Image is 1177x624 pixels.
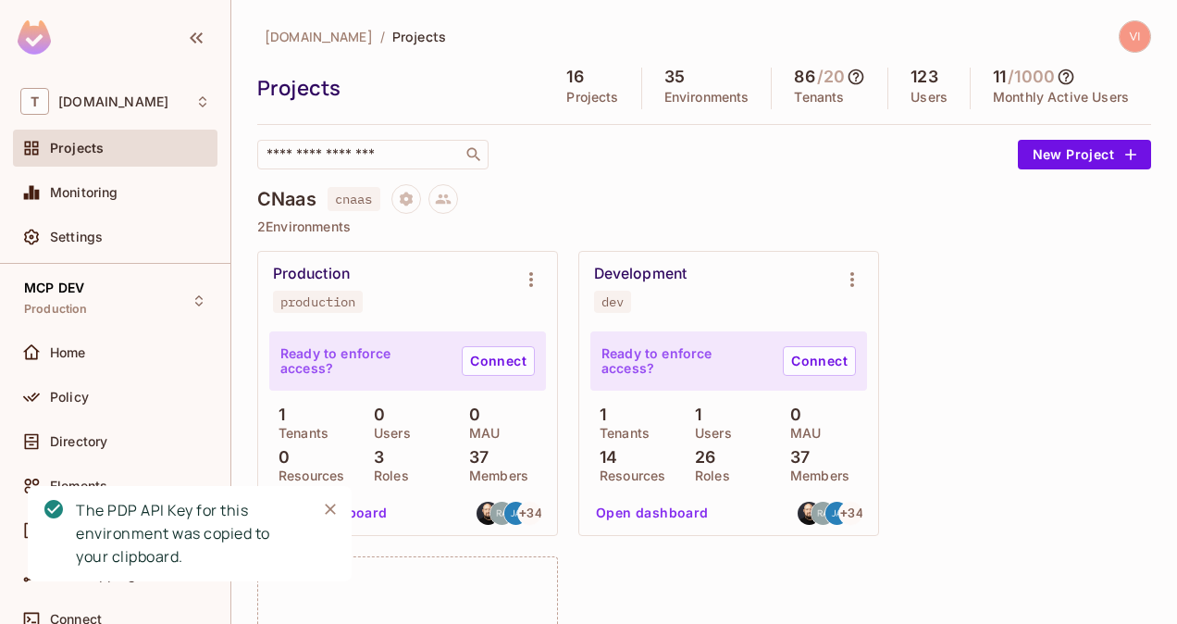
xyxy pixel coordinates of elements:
p: Tenants [794,90,844,105]
span: Projects [392,28,446,45]
span: Home [50,345,86,360]
p: 3 [365,448,384,467]
span: Projects [50,141,104,156]
span: Directory [50,434,107,449]
h5: 86 [794,68,814,86]
div: Projects [257,74,535,102]
p: Monthly Active Users [993,90,1129,105]
p: 1 [269,406,285,424]
p: 37 [460,448,489,467]
img: vijay.chirivolu1@t-mobile.com [1120,21,1150,52]
h4: CNaas [257,188,316,210]
p: Ready to enforce access? [601,346,768,376]
img: ravikanth.thoomozu1@t-mobile.com [490,502,514,525]
div: The PDP API Key for this environment was copied to your clipboard. [76,499,302,568]
span: Project settings [391,193,421,211]
img: thomas@permit.io [798,502,821,525]
h5: 11 [993,68,1006,86]
p: 14 [590,448,617,467]
h5: / 1000 [1008,68,1055,86]
button: Close [316,495,344,523]
p: 26 [686,448,715,467]
span: Monitoring [50,185,118,200]
span: + 34 [840,506,862,519]
p: Environments [664,90,750,105]
p: Users [686,426,732,441]
a: Connect [462,346,535,376]
p: Members [460,468,528,483]
p: Ready to enforce access? [280,346,447,376]
p: Roles [365,468,409,483]
p: Users [911,90,948,105]
span: Settings [50,230,103,244]
span: [DOMAIN_NAME] [265,28,373,45]
p: 37 [781,448,810,467]
img: SReyMgAAAABJRU5ErkJggg== [18,20,51,55]
p: 0 [269,448,290,467]
img: thomas@permit.io [477,502,500,525]
button: Open dashboard [588,498,716,528]
p: Resources [269,468,344,483]
p: 0 [460,406,480,424]
button: New Project [1018,140,1151,169]
p: 0 [365,406,385,424]
span: MCP DEV [24,281,84,295]
img: jaya.krishna@t-mobile.com [825,502,849,525]
h5: / 20 [817,68,845,86]
p: Projects [566,90,618,105]
a: Connect [783,346,856,376]
h5: 16 [566,68,583,86]
button: Environment settings [834,261,871,298]
div: production [280,294,355,309]
img: jaya.krishna@t-mobile.com [504,502,527,525]
p: 1 [590,406,606,424]
p: Resources [590,468,665,483]
p: Tenants [269,426,328,441]
span: + 34 [519,506,541,519]
span: Workspace: t-mobile.com [58,94,168,109]
li: / [380,28,385,45]
p: Tenants [590,426,650,441]
p: Users [365,426,411,441]
h5: 35 [664,68,685,86]
p: MAU [460,426,500,441]
div: dev [601,294,624,309]
button: Environment settings [513,261,550,298]
img: ravikanth.thoomozu1@t-mobile.com [812,502,835,525]
div: Production [273,265,350,283]
p: 1 [686,406,701,424]
p: Members [781,468,849,483]
span: T [20,88,49,115]
div: Development [594,265,687,283]
p: Roles [686,468,730,483]
span: cnaas [328,187,380,211]
h5: 123 [911,68,937,86]
p: 0 [781,406,801,424]
span: Production [24,302,88,317]
p: MAU [781,426,821,441]
p: 2 Environments [257,219,1151,234]
span: Policy [50,390,89,405]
